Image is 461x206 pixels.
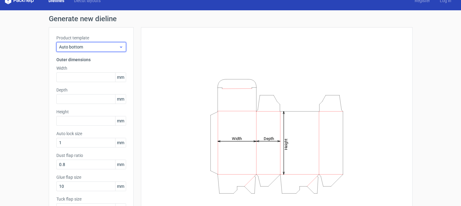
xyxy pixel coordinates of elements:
span: mm [115,138,126,147]
span: mm [115,95,126,104]
tspan: Width [232,136,242,141]
span: mm [115,182,126,191]
label: Auto lock size [56,131,126,137]
h3: Outer dimensions [56,57,126,63]
tspan: Depth [263,136,274,141]
label: Width [56,65,126,71]
span: mm [115,73,126,82]
label: Height [56,109,126,115]
span: mm [115,160,126,169]
span: mm [115,116,126,125]
tspan: Height [283,138,288,150]
label: Glue flap size [56,174,126,180]
label: Depth [56,87,126,93]
label: Product template [56,35,126,41]
label: Dust flap ratio [56,152,126,158]
label: Tuck flap size [56,196,126,202]
span: Auto bottom [59,44,119,50]
h1: Generate new dieline [49,15,413,22]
